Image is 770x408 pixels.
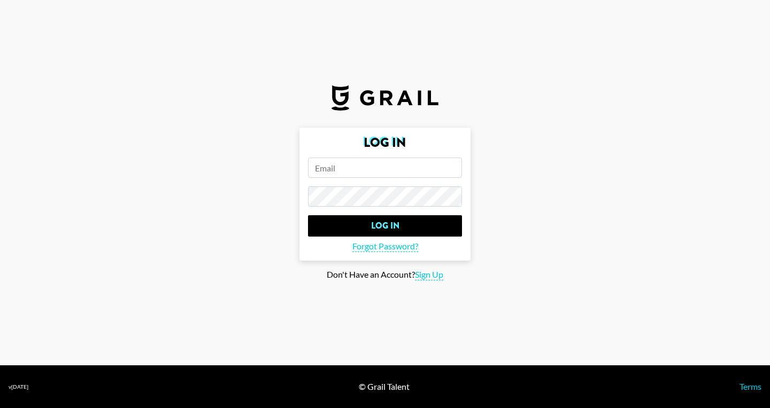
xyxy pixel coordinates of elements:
[740,381,761,391] a: Terms
[308,136,462,149] h2: Log In
[359,381,410,392] div: © Grail Talent
[308,158,462,178] input: Email
[352,241,418,252] span: Forgot Password?
[415,269,443,280] span: Sign Up
[9,269,761,280] div: Don't Have an Account?
[332,85,438,111] img: Grail Talent Logo
[308,215,462,237] input: Log In
[9,383,28,390] div: v [DATE]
